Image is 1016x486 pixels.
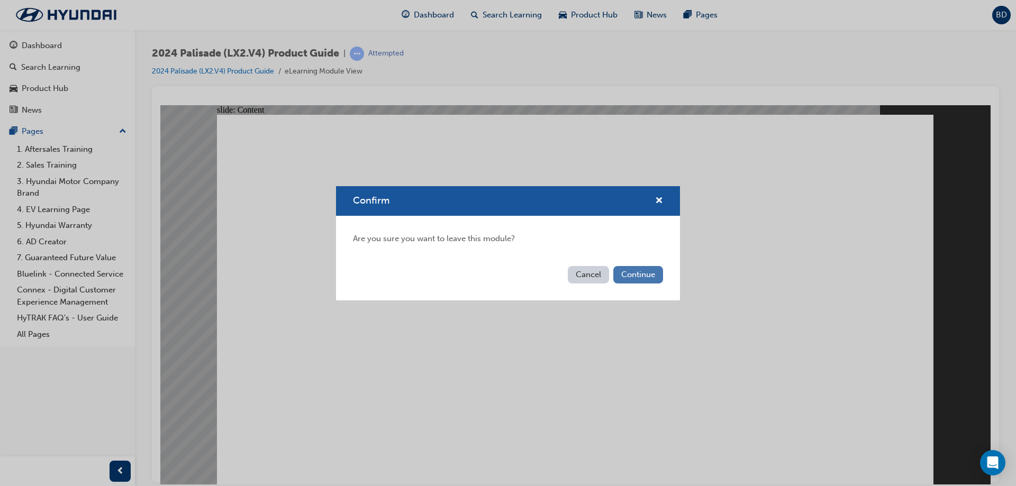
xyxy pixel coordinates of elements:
[980,450,1005,475] div: Open Intercom Messenger
[655,195,663,208] button: cross-icon
[568,266,609,283] button: Cancel
[336,186,680,300] div: Confirm
[655,197,663,206] span: cross-icon
[353,195,389,206] span: Confirm
[613,266,663,283] button: Continue
[336,216,680,262] div: Are you sure you want to leave this module?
